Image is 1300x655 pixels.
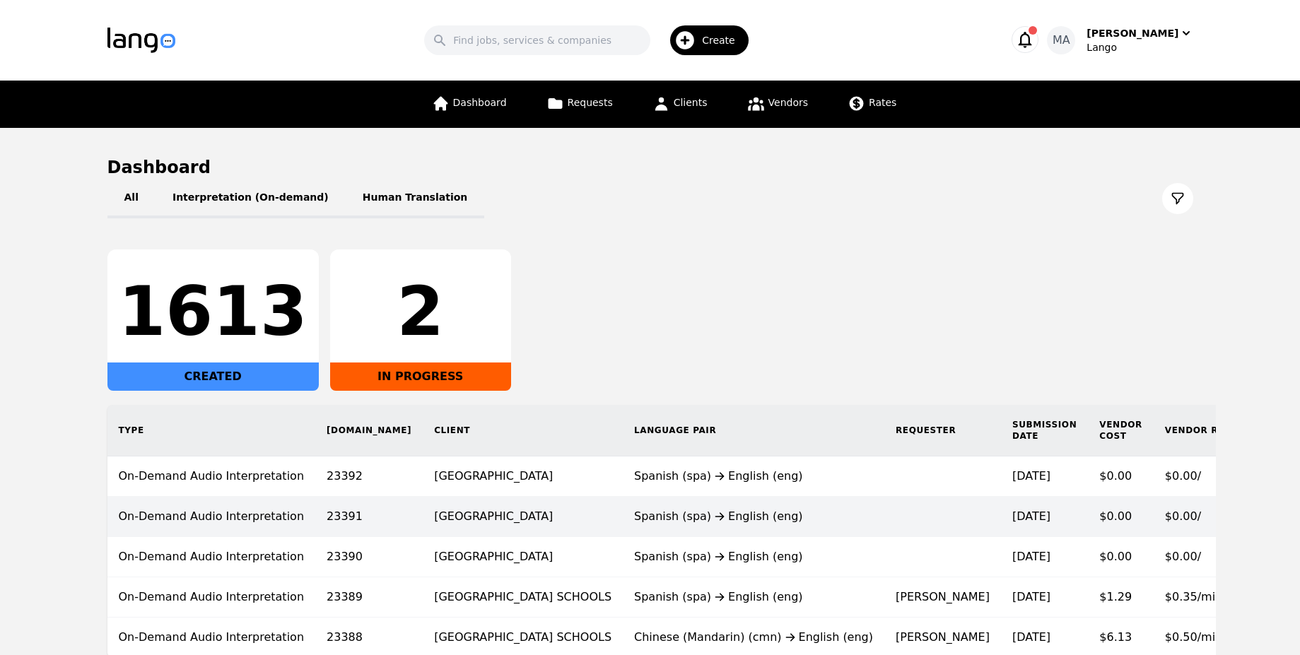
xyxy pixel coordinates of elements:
td: 23391 [315,497,423,537]
a: Clients [644,81,716,128]
span: $0.00/ [1165,469,1201,483]
time: [DATE] [1012,590,1050,603]
a: Requests [538,81,621,128]
img: Logo [107,28,175,53]
time: [DATE] [1012,550,1050,563]
span: $0.00/ [1165,509,1201,523]
td: 23389 [315,577,423,618]
div: 2 [341,278,500,346]
span: Rates [869,97,896,108]
button: All [107,179,156,218]
button: Filter [1162,183,1193,214]
input: Find jobs, services & companies [424,25,650,55]
button: Human Translation [346,179,485,218]
div: Spanish (spa) English (eng) [634,548,873,565]
a: Rates [839,81,905,128]
div: Spanish (spa) English (eng) [634,589,873,606]
th: Vendor Rate [1154,405,1253,456]
div: [PERSON_NAME] [1087,26,1178,40]
div: Spanish (spa) English (eng) [634,468,873,485]
span: $0.00/ [1165,550,1201,563]
button: MA[PERSON_NAME]Lango [1047,26,1193,54]
td: 23392 [315,456,423,497]
th: Client [423,405,623,456]
div: CREATED [107,362,319,391]
span: $0.50/minute [1165,630,1241,644]
th: Requester [884,405,1001,456]
td: On-Demand Audio Interpretation [107,497,316,537]
td: $0.00 [1088,456,1154,497]
span: Create [702,33,745,47]
div: Spanish (spa) English (eng) [634,508,873,525]
div: Lango [1087,40,1193,54]
span: Dashboard [453,97,507,108]
td: On-Demand Audio Interpretation [107,577,316,618]
span: Vendors [768,97,808,108]
td: [GEOGRAPHIC_DATA] [423,497,623,537]
div: IN PROGRESS [330,362,511,391]
td: 23390 [315,537,423,577]
a: Vendors [739,81,816,128]
span: Clients [674,97,708,108]
a: Dashboard [423,81,515,128]
span: $0.35/minute [1165,590,1241,603]
td: On-Demand Audio Interpretation [107,537,316,577]
td: On-Demand Audio Interpretation [107,456,316,497]
time: [DATE] [1012,469,1050,483]
td: $0.00 [1088,497,1154,537]
div: 1613 [119,278,308,346]
span: Requests [568,97,613,108]
th: Language Pair [623,405,884,456]
span: MA [1053,32,1070,49]
time: [DATE] [1012,630,1050,644]
th: [DOMAIN_NAME] [315,405,423,456]
td: $1.29 [1088,577,1154,618]
td: [PERSON_NAME] [884,577,1001,618]
td: $0.00 [1088,537,1154,577]
td: [GEOGRAPHIC_DATA] [423,537,623,577]
button: Create [650,20,757,61]
th: Type [107,405,316,456]
td: [GEOGRAPHIC_DATA] SCHOOLS [423,577,623,618]
td: [GEOGRAPHIC_DATA] [423,456,623,497]
button: Interpretation (On-demand) [156,179,346,218]
th: Submission Date [1001,405,1088,456]
time: [DATE] [1012,509,1050,523]
th: Vendor Cost [1088,405,1154,456]
h1: Dashboard [107,156,1193,179]
div: Chinese (Mandarin) (cmn) English (eng) [634,629,873,646]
